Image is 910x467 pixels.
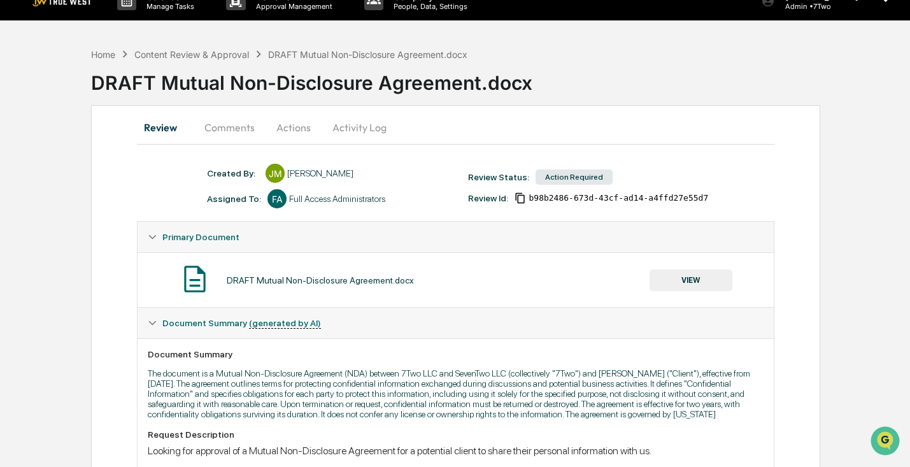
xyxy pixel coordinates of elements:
span: [DATE] [113,173,139,183]
a: Powered byPylon [90,281,154,291]
div: Home [91,49,115,60]
img: Document Icon [179,263,211,295]
div: Created By: ‎ ‎ [207,168,259,178]
button: Actions [265,112,322,143]
img: 1746055101610-c473b297-6a78-478c-a979-82029cc54cd1 [13,97,36,120]
span: [PERSON_NAME] [39,173,103,183]
div: Document Summary (generated by AI) [138,308,773,338]
button: Review [137,112,194,143]
div: DRAFT Mutual Non-Disclosure Agreement.docx [227,275,414,285]
span: Copy Id [515,192,526,204]
p: How can we help? [13,27,232,47]
div: Request Description [148,429,763,440]
div: Document Summary [148,349,763,359]
div: Primary Document [138,252,773,307]
button: See all [197,139,232,154]
u: (generated by AI) [249,318,321,329]
span: Attestations [105,226,158,239]
div: We're available if you need us! [57,110,175,120]
span: Preclearance [25,226,82,239]
div: DRAFT Mutual Non-Disclosure Agreement.docx [91,61,910,94]
span: Pylon [127,282,154,291]
div: Action Required [536,169,613,185]
div: DRAFT Mutual Non-Disclosure Agreement.docx [268,49,467,60]
div: Looking for approval of a Mutual Non-Disclosure Agreement for a potential client to share their p... [148,445,763,457]
div: [PERSON_NAME] [287,168,353,178]
button: Start new chat [217,101,232,117]
p: Manage Tasks [136,2,201,11]
div: Primary Document [138,222,773,252]
div: Content Review & Approval [134,49,249,60]
img: 8933085812038_c878075ebb4cc5468115_72.jpg [27,97,50,120]
a: 🔎Data Lookup [8,245,85,268]
div: 🔎 [13,252,23,262]
div: JM [266,164,285,183]
div: 🖐️ [13,227,23,238]
div: Start new chat [57,97,209,110]
span: • [106,173,110,183]
button: VIEW [650,269,732,291]
button: Comments [194,112,265,143]
span: Primary Document [162,232,239,242]
p: Admin • 7Two [775,2,865,11]
div: Full Access Administrators [289,194,385,204]
div: FA [267,189,287,208]
p: Approval Management [246,2,339,11]
span: Data Lookup [25,250,80,263]
p: People, Data, Settings [383,2,474,11]
div: 🗄️ [92,227,103,238]
div: Review Status: [468,172,529,182]
button: Activity Log [322,112,397,143]
div: Past conversations [13,141,85,152]
input: Clear [33,58,210,71]
p: The document is a Mutual Non-Disclosure Agreement (NDA) between 7Two LLC and SevenTwo LLC (collec... [148,368,763,419]
iframe: Open customer support [869,425,904,459]
img: Vicki [13,161,33,182]
a: 🗄️Attestations [87,221,163,244]
span: b98b2486-673d-43cf-ad14-a4ffd27e55d7 [529,193,708,203]
div: Review Id: [468,193,508,203]
div: Assigned To: [207,194,261,204]
div: secondary tabs example [137,112,774,143]
span: Document Summary [162,318,321,328]
a: 🖐️Preclearance [8,221,87,244]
